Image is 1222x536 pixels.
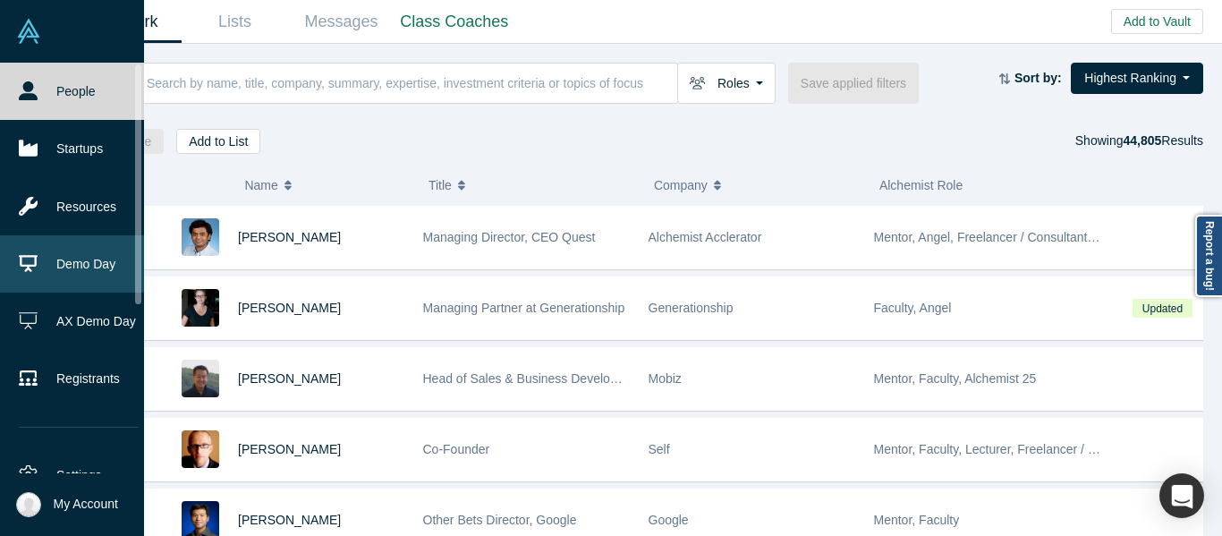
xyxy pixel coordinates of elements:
span: Updated [1133,299,1192,318]
strong: Sort by: [1014,71,1062,85]
a: Report a bug! [1195,215,1222,297]
a: [PERSON_NAME] [238,442,341,456]
div: Showing [1075,129,1203,154]
span: Generationship [649,301,734,315]
button: Company [654,166,861,204]
span: Mentor, Faculty, Alchemist 25 [874,371,1037,386]
span: Managing Director, CEO Quest [423,230,596,244]
button: Add to List [176,129,260,154]
button: Roles [677,63,776,104]
span: Name [244,166,277,204]
span: Head of Sales & Business Development (interim) [423,371,694,386]
button: Save applied filters [788,63,919,104]
button: Title [429,166,635,204]
span: Alchemist Role [879,178,963,192]
img: Michelle Ann Chua's Account [16,492,41,517]
span: Title [429,166,452,204]
span: Results [1123,133,1203,148]
span: Other Bets Director, Google [423,513,577,527]
span: Co-Founder [423,442,490,456]
img: Rachel Chalmers's Profile Image [182,289,219,327]
strong: 44,805 [1123,133,1161,148]
span: Company [654,166,708,204]
span: Managing Partner at Generationship [423,301,625,315]
span: Alchemist Acclerator [649,230,762,244]
button: My Account [16,492,118,517]
img: Alchemist Vault Logo [16,19,41,44]
a: [PERSON_NAME] [238,230,341,244]
img: Robert Winder's Profile Image [182,430,219,468]
a: [PERSON_NAME] [238,371,341,386]
a: Lists [182,1,288,43]
span: Mobiz [649,371,682,386]
span: Google [649,513,689,527]
span: My Account [54,495,118,514]
a: Class Coaches [395,1,514,43]
button: Name [244,166,410,204]
button: Highest Ranking [1071,63,1203,94]
img: Michael Chang's Profile Image [182,360,219,397]
a: Messages [288,1,395,43]
a: [PERSON_NAME] [238,301,341,315]
button: Add to Vault [1111,9,1203,34]
a: [PERSON_NAME] [238,513,341,527]
span: Faculty, Angel [874,301,952,315]
span: Mentor, Faculty [874,513,960,527]
span: Self [649,442,670,456]
img: Gnani Palanikumar's Profile Image [182,218,219,256]
input: Search by name, title, company, summary, expertise, investment criteria or topics of focus [145,62,677,104]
